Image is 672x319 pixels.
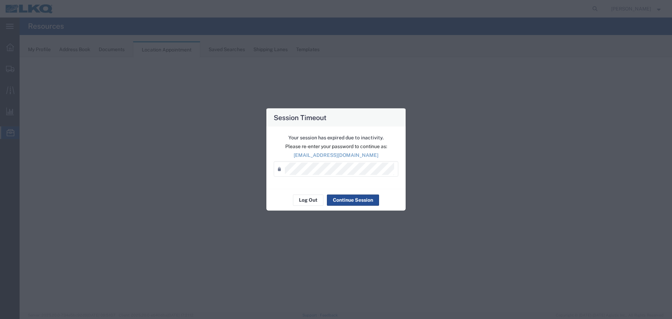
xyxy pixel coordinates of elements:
p: [EMAIL_ADDRESS][DOMAIN_NAME] [274,151,398,159]
button: Continue Session [327,194,379,206]
p: Your session has expired due to inactivity. [274,134,398,141]
button: Log Out [293,194,323,206]
h4: Session Timeout [274,112,327,122]
p: Please re-enter your password to continue as: [274,143,398,150]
